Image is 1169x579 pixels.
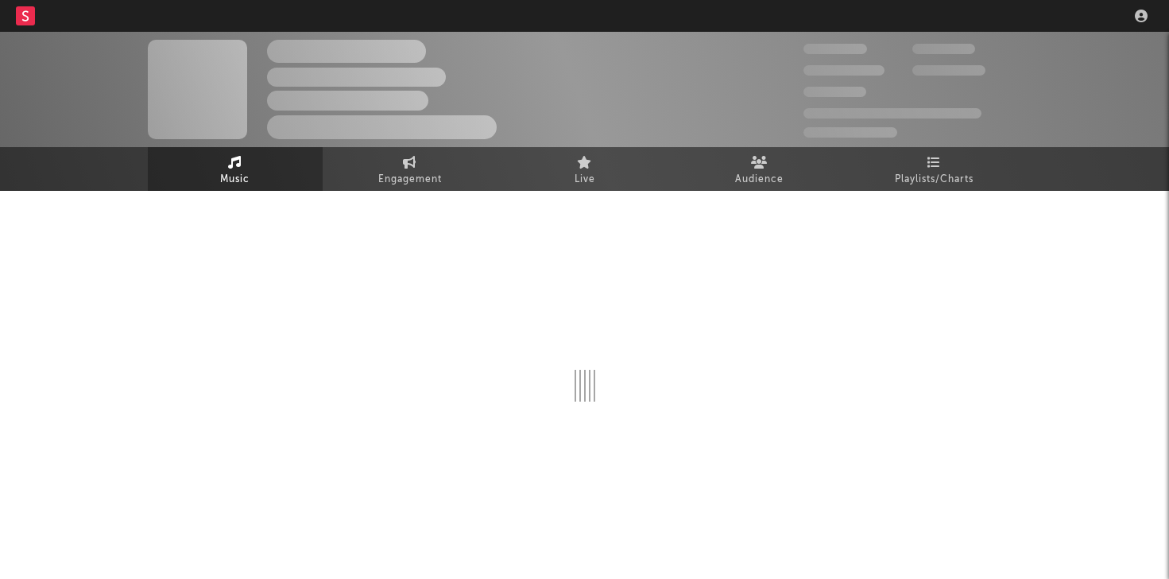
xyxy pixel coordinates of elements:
span: Engagement [378,170,442,189]
span: Audience [735,170,784,189]
a: Audience [672,147,847,191]
a: Engagement [323,147,497,191]
span: 300,000 [803,44,867,54]
span: 50,000,000 [803,65,884,76]
span: Music [220,170,250,189]
a: Music [148,147,323,191]
a: Playlists/Charts [847,147,1022,191]
span: Jump Score: 85.0 [803,127,897,138]
span: Live [575,170,595,189]
a: Live [497,147,672,191]
span: 100,000 [912,44,975,54]
span: Playlists/Charts [895,170,974,189]
span: 50,000,000 Monthly Listeners [803,108,981,119]
span: 1,000,000 [912,65,985,76]
span: 100,000 [803,87,866,97]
